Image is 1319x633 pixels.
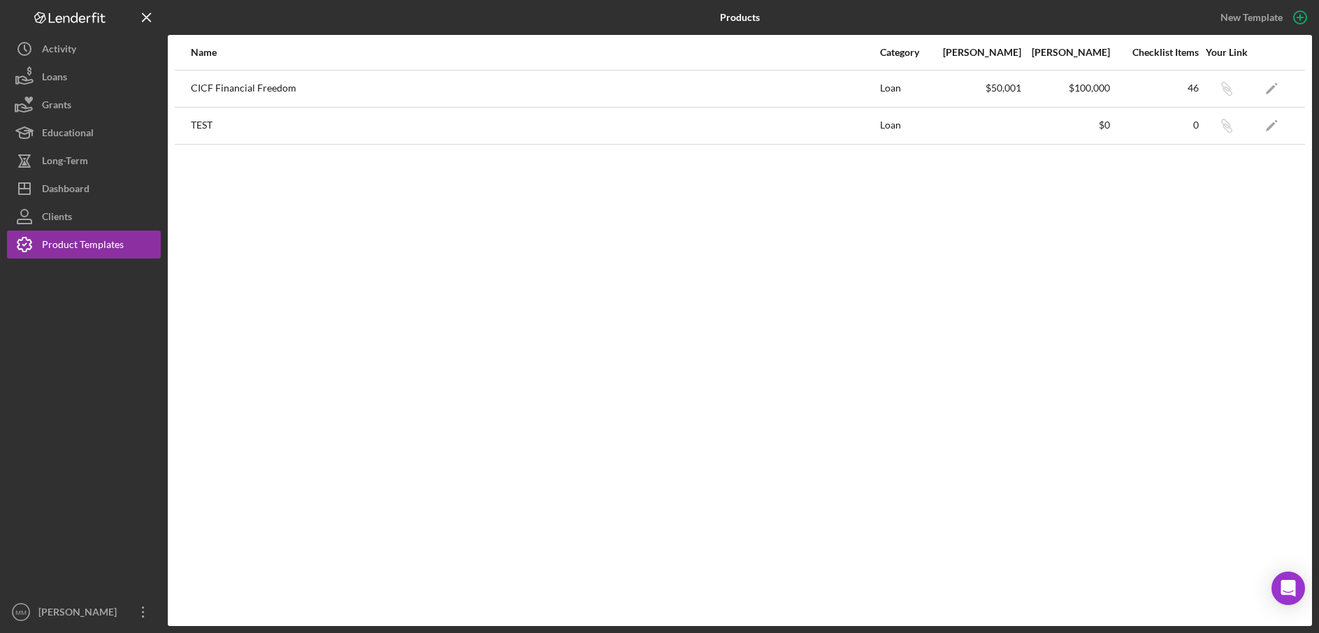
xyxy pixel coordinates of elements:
[42,203,72,234] div: Clients
[42,231,124,262] div: Product Templates
[42,91,71,122] div: Grants
[880,71,932,106] div: Loan
[15,609,27,616] text: MM
[880,47,932,58] div: Category
[1271,572,1305,605] div: Open Intercom Messenger
[7,598,161,626] button: MM[PERSON_NAME]
[1111,82,1199,94] div: 46
[1212,7,1312,28] button: New Template
[42,119,94,150] div: Educational
[934,47,1021,58] div: [PERSON_NAME]
[1200,47,1253,58] div: Your Link
[1023,82,1110,94] div: $100,000
[1111,47,1199,58] div: Checklist Items
[7,35,161,63] button: Activity
[191,108,879,143] div: TEST
[7,147,161,175] button: Long-Term
[7,119,161,147] button: Educational
[191,71,879,106] div: CICF Financial Freedom
[42,175,89,206] div: Dashboard
[880,108,932,143] div: Loan
[1023,119,1110,131] div: $0
[7,91,161,119] button: Grants
[720,12,760,23] b: Products
[42,35,76,66] div: Activity
[934,82,1021,94] div: $50,001
[42,63,67,94] div: Loans
[42,147,88,178] div: Long-Term
[191,47,879,58] div: Name
[7,63,161,91] button: Loans
[7,175,161,203] button: Dashboard
[1111,119,1199,131] div: 0
[35,598,126,630] div: [PERSON_NAME]
[7,231,161,259] button: Product Templates
[1220,7,1283,28] div: New Template
[1023,47,1110,58] div: [PERSON_NAME]
[7,203,161,231] button: Clients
